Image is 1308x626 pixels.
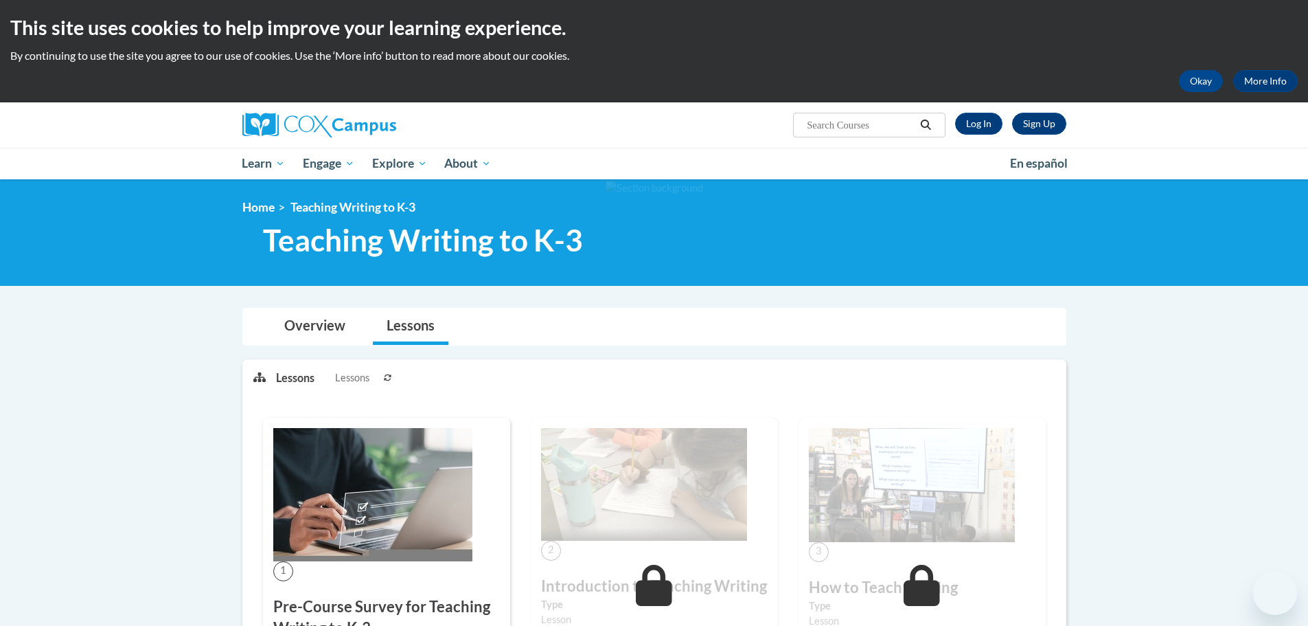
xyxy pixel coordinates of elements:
[809,599,1035,614] label: Type
[606,181,703,196] img: Section background
[1233,70,1298,92] a: More Info
[233,148,295,179] a: Learn
[541,576,768,597] h3: Introduction to Teaching Writing
[805,117,915,133] input: Search Courses
[1010,156,1068,170] span: En español
[263,222,583,258] span: Teaching Writing to K-3
[294,148,363,179] a: Engage
[10,14,1298,41] h2: This site uses cookies to help improve your learning experience.
[363,148,436,179] a: Explore
[541,541,561,561] span: 2
[273,561,293,581] span: 1
[541,597,768,612] label: Type
[242,155,285,172] span: Learn
[809,577,1035,599] h3: How to Teach Writing
[242,113,503,137] a: Cox Campus
[1179,70,1223,92] button: Okay
[1012,113,1066,135] a: Register
[809,542,829,562] span: 3
[335,370,369,385] span: Lessons
[242,113,396,137] img: Cox Campus
[290,200,415,214] span: Teaching Writing to K-3
[541,428,747,541] img: Course Image
[303,155,354,172] span: Engage
[10,48,1298,63] p: By continuing to use the site you agree to our use of cookies. Use the ‘More info’ button to read...
[372,155,427,172] span: Explore
[242,200,275,214] a: Home
[915,117,936,133] button: Search
[273,428,472,561] img: Course Image
[276,370,314,385] p: Lessons
[435,148,500,179] a: About
[444,155,491,172] span: About
[809,428,1015,542] img: Course Image
[955,113,1002,135] a: Log In
[1253,571,1297,615] iframe: Button to launch messaging window
[222,148,1087,179] div: Main menu
[373,309,448,345] a: Lessons
[1001,149,1077,178] a: En español
[271,309,359,345] a: Overview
